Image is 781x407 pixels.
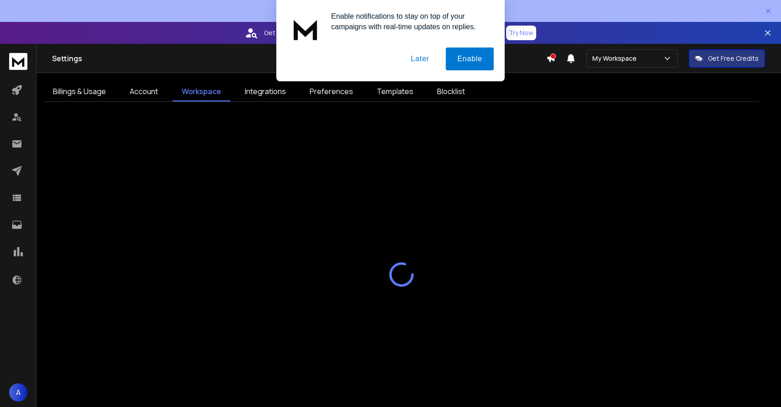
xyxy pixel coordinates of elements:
[44,82,115,101] a: Billings & Usage
[324,11,494,32] div: Enable notifications to stay on top of your campaigns with real-time updates on replies.
[446,48,494,70] button: Enable
[368,82,422,101] a: Templates
[9,383,27,402] button: A
[287,11,324,48] img: notification icon
[428,82,474,101] a: Blocklist
[399,48,440,70] button: Later
[236,82,295,101] a: Integrations
[301,82,362,101] a: Preferences
[173,82,230,101] a: Workspace
[121,82,167,101] a: Account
